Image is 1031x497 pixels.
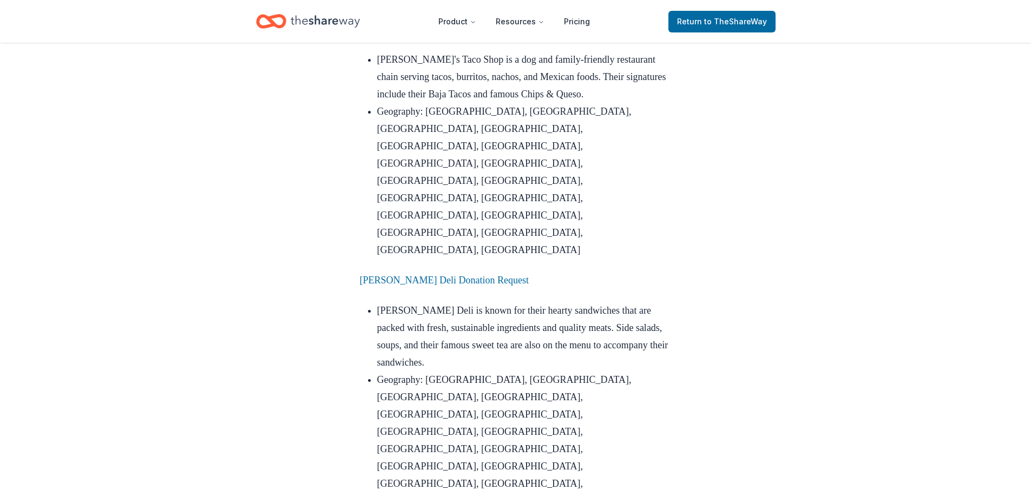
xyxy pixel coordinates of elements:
[677,15,767,28] span: Return
[430,11,485,32] button: Product
[555,11,599,32] a: Pricing
[704,17,767,26] span: to TheShareWay
[360,275,529,286] a: [PERSON_NAME] Deli Donation Request
[377,51,672,103] li: [PERSON_NAME]'s Taco Shop is a dog and family-friendly restaurant chain serving tacos, burritos, ...
[430,9,599,34] nav: Main
[256,9,360,34] a: Home
[668,11,776,32] a: Returnto TheShareWay
[487,11,553,32] button: Resources
[377,302,672,371] li: [PERSON_NAME] Deli is known for their hearty sandwiches that are packed with fresh, sustainable i...
[377,103,672,259] li: Geography: [GEOGRAPHIC_DATA], [GEOGRAPHIC_DATA], [GEOGRAPHIC_DATA], [GEOGRAPHIC_DATA], [GEOGRAPHI...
